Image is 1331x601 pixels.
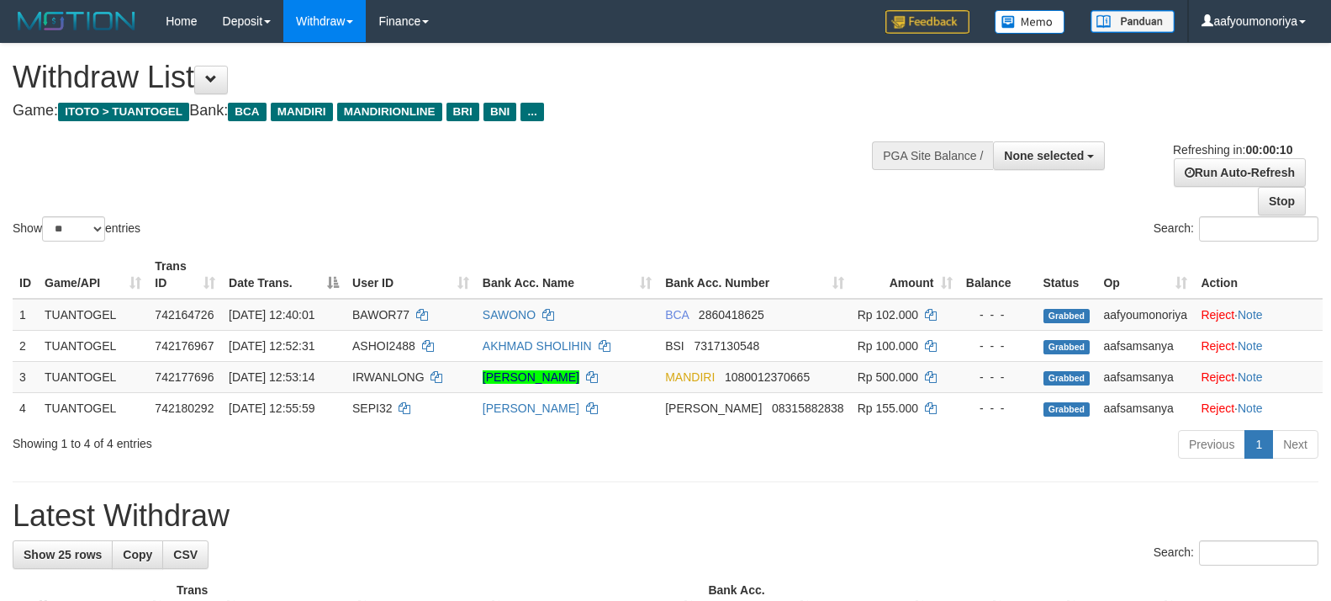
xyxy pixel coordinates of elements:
div: - - - [966,369,1030,386]
input: Search: [1199,216,1318,242]
span: Rp 155.000 [858,402,918,415]
th: User ID: activate to sort column ascending [346,251,476,299]
span: Rp 100.000 [858,339,918,353]
span: Copy 08315882838 to clipboard [772,402,844,415]
th: Date Trans.: activate to sort column descending [222,251,346,299]
span: ASHOI2488 [352,339,415,353]
a: Next [1272,430,1318,459]
span: Refreshing in: [1173,143,1292,157]
a: Copy [112,540,163,569]
span: 742180292 [155,402,214,415]
span: BAWOR77 [352,308,409,322]
strong: 00:00:10 [1245,143,1292,157]
td: 1 [13,299,38,331]
th: Op: activate to sort column ascending [1096,251,1194,299]
a: [PERSON_NAME] [483,370,579,384]
a: Note [1238,308,1263,322]
div: - - - [966,306,1030,323]
h4: Game: Bank: [13,103,870,120]
span: Grabbed [1043,402,1091,417]
th: Trans ID: activate to sort column ascending [148,251,222,299]
th: Amount: activate to sort column ascending [851,251,959,299]
td: · [1194,392,1323,423]
span: BNI [483,103,516,121]
a: Reject [1201,370,1234,384]
label: Show entries [13,216,140,242]
td: 2 [13,330,38,361]
button: None selected [993,141,1105,170]
span: Copy [123,548,152,561]
span: Copy 2860418625 to clipboard [699,308,764,322]
span: Copy 1080012370665 to clipboard [725,370,810,384]
a: Run Auto-Refresh [1174,158,1306,187]
a: Reject [1201,339,1234,353]
span: ... [520,103,543,121]
span: [DATE] 12:52:31 [229,339,314,353]
a: [PERSON_NAME] [483,402,579,415]
td: aafyoumonoriya [1096,299,1194,331]
span: Copy 7317130548 to clipboard [694,339,759,353]
span: Grabbed [1043,309,1091,323]
a: 1 [1244,430,1273,459]
a: Previous [1178,430,1245,459]
a: CSV [162,540,209,569]
span: 742176967 [155,339,214,353]
th: ID [13,251,38,299]
div: - - - [966,400,1030,417]
span: BSI [665,339,684,353]
td: aafsamsanya [1096,392,1194,423]
span: SEPI32 [352,402,392,415]
span: None selected [1004,149,1084,162]
span: BRI [446,103,479,121]
span: Grabbed [1043,340,1091,354]
span: Rp 102.000 [858,308,918,322]
a: Stop [1258,187,1306,215]
span: BCA [665,308,689,322]
div: Showing 1 to 4 of 4 entries [13,428,542,452]
span: Grabbed [1043,371,1091,386]
a: AKHMAD SHOLIHIN [483,339,592,353]
a: SAWONO [483,308,536,322]
a: Note [1238,339,1263,353]
td: · [1194,361,1323,392]
span: MANDIRIONLINE [337,103,442,121]
label: Search: [1154,216,1318,242]
th: Balance [959,251,1037,299]
td: · [1194,330,1323,361]
span: Show 25 rows [24,548,102,561]
td: 4 [13,392,38,423]
a: Note [1238,402,1263,415]
select: Showentries [42,216,105,242]
td: TUANTOGEL [38,392,148,423]
th: Game/API: activate to sort column ascending [38,251,148,299]
span: [DATE] 12:55:59 [229,402,314,415]
a: Reject [1201,308,1234,322]
th: Status [1037,251,1097,299]
th: Action [1194,251,1323,299]
span: [DATE] 12:53:14 [229,370,314,384]
td: TUANTOGEL [38,330,148,361]
td: · [1194,299,1323,331]
th: Bank Acc. Number: activate to sort column ascending [658,251,850,299]
a: Note [1238,370,1263,384]
td: aafsamsanya [1096,361,1194,392]
a: Show 25 rows [13,540,113,569]
img: MOTION_logo.png [13,8,140,34]
a: Reject [1201,402,1234,415]
input: Search: [1199,540,1318,566]
div: PGA Site Balance / [872,141,993,170]
span: CSV [173,548,198,561]
img: Button%20Memo.svg [995,10,1065,34]
label: Search: [1154,540,1318,566]
span: [DATE] 12:40:01 [229,308,314,322]
span: Rp 500.000 [858,370,918,384]
td: TUANTOGEL [38,299,148,331]
span: BCA [228,103,266,121]
span: IRWANLONG [352,370,425,384]
span: 742164726 [155,308,214,322]
span: 742177696 [155,370,214,384]
td: 3 [13,361,38,392]
img: panduan.png [1091,10,1175,33]
img: Feedback.jpg [885,10,969,34]
td: aafsamsanya [1096,330,1194,361]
